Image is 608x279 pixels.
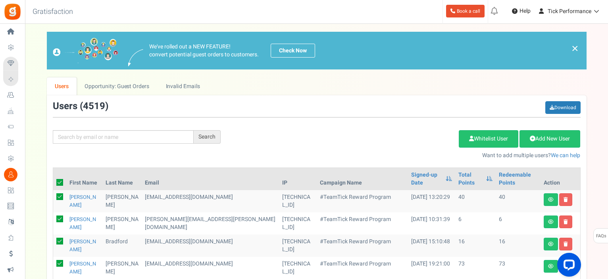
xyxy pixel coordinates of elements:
[279,212,317,235] td: [TECHNICAL_ID]
[541,168,580,190] th: Action
[149,43,259,59] p: We've rolled out a NEW FEATURE! convert potential guest orders to customers.
[455,235,496,257] td: 16
[408,212,455,235] td: [DATE] 10:31:39
[408,235,455,257] td: [DATE] 15:10:48
[459,130,518,148] a: Whitelist User
[548,219,554,224] i: View details
[69,193,96,209] a: [PERSON_NAME]
[102,212,142,235] td: [PERSON_NAME]
[4,3,21,21] img: Gratisfaction
[142,235,279,257] td: Team Tick
[518,7,531,15] span: Help
[455,190,496,212] td: 40
[24,4,82,20] h3: Gratisfaction
[446,5,485,17] a: Book a call
[509,5,534,17] a: Help
[548,7,591,15] span: Tick Performance
[271,44,315,58] a: Check Now
[128,49,143,66] img: images
[408,257,455,279] td: [DATE] 19:21:00
[142,257,279,279] td: Retail
[519,130,580,148] a: Add New User
[279,168,317,190] th: IP
[496,190,541,212] td: 40
[317,168,408,190] th: Campaign Name
[77,77,157,95] a: Opportunity: Guest Orders
[194,130,221,144] div: Search
[69,216,96,231] a: [PERSON_NAME]
[499,171,537,187] a: Redeemable Points
[317,212,408,235] td: #TeamTick Reward Program
[496,212,541,235] td: 6
[142,168,279,190] th: Email
[596,229,606,244] span: FAQs
[317,190,408,212] td: #TeamTick Reward Program
[411,171,441,187] a: Signed-up Date
[102,257,142,279] td: [PERSON_NAME]
[53,101,108,112] h3: Users ( )
[496,257,541,279] td: 73
[233,152,581,160] p: Want to add multiple users?
[69,260,96,275] a: [PERSON_NAME]
[564,197,568,202] i: Delete user
[408,190,455,212] td: [DATE] 13:20:29
[102,235,142,257] td: Bradford
[496,235,541,257] td: 16
[279,257,317,279] td: [TECHNICAL_ID]
[69,238,96,253] a: [PERSON_NAME]
[317,257,408,279] td: #TeamTick Reward Program
[142,212,279,235] td: Team Tick
[551,151,580,160] a: We can help
[47,77,77,95] a: Users
[317,235,408,257] td: #TeamTick Reward Program
[458,171,482,187] a: Total Points
[548,197,554,202] i: View details
[571,44,579,53] a: ×
[548,264,554,269] i: View details
[279,235,317,257] td: [TECHNICAL_ID]
[564,219,568,224] i: Delete user
[455,257,496,279] td: 73
[279,190,317,212] td: [TECHNICAL_ID]
[545,101,581,114] a: Download
[102,190,142,212] td: [PERSON_NAME]
[53,130,194,144] input: Search by email or name
[102,168,142,190] th: Last Name
[53,38,118,63] img: images
[158,77,208,95] a: Invalid Emails
[455,212,496,235] td: 6
[564,242,568,246] i: Delete user
[83,99,105,113] span: 4519
[548,242,554,246] i: View details
[142,190,279,212] td: Team Tick
[66,168,103,190] th: First Name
